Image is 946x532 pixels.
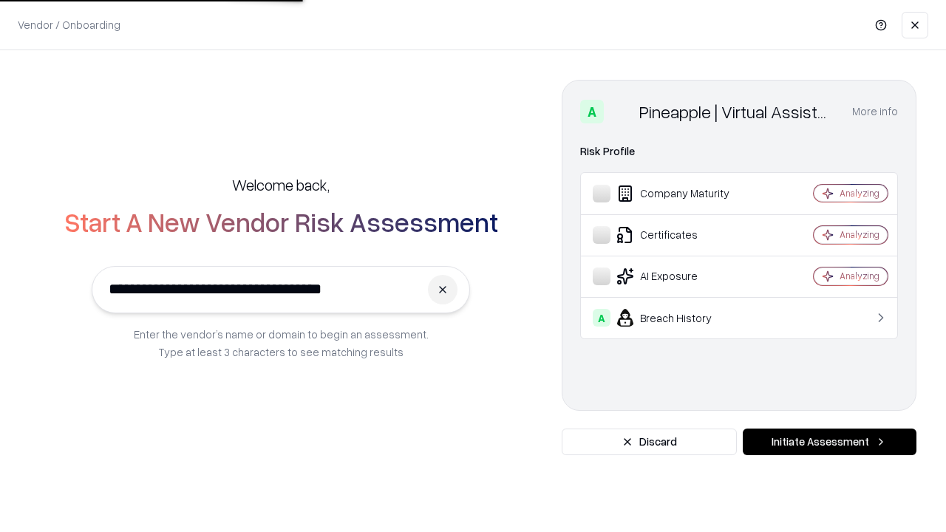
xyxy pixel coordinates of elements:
[743,429,916,455] button: Initiate Assessment
[593,309,610,327] div: A
[580,100,604,123] div: A
[18,17,120,33] p: Vendor / Onboarding
[593,185,769,202] div: Company Maturity
[134,325,429,361] p: Enter the vendor’s name or domain to begin an assessment. Type at least 3 characters to see match...
[562,429,737,455] button: Discard
[639,100,834,123] div: Pineapple | Virtual Assistant Agency
[840,270,879,282] div: Analyzing
[64,207,498,236] h2: Start A New Vendor Risk Assessment
[232,174,330,195] h5: Welcome back,
[840,228,879,241] div: Analyzing
[580,143,898,160] div: Risk Profile
[593,309,769,327] div: Breach History
[852,98,898,125] button: More info
[593,226,769,244] div: Certificates
[593,267,769,285] div: AI Exposure
[840,187,879,199] div: Analyzing
[610,100,633,123] img: Pineapple | Virtual Assistant Agency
